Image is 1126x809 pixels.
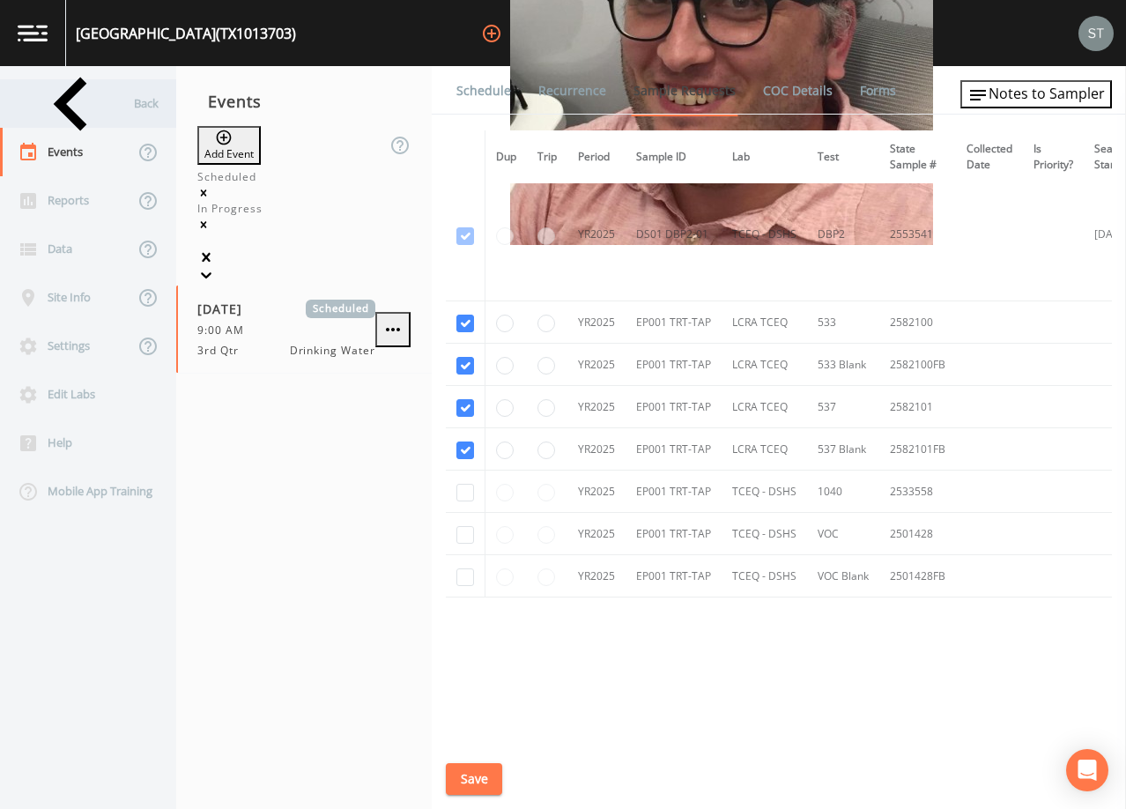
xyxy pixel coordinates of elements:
td: YR2025 [567,471,626,513]
a: COC Details [760,66,835,115]
td: 1040 [807,471,879,513]
a: Forms [857,66,899,115]
td: TCEQ - DSHS [722,471,807,513]
div: Open Intercom Messenger [1066,749,1108,791]
td: 537 Blank [807,428,879,471]
th: Trip [527,130,567,184]
td: DS01 DBP2-01 [626,168,722,301]
div: [GEOGRAPHIC_DATA] (TX1013703) [76,23,296,44]
td: YR2025 [567,168,626,301]
td: 533 Blank [807,344,879,386]
td: YR2025 [567,386,626,428]
td: YR2025 [567,513,626,555]
a: Recurrence [536,66,609,115]
span: 9:00 AM [197,323,255,338]
td: TCEQ - DSHS [722,168,807,301]
th: State Sample # [879,130,956,184]
td: LCRA TCEQ [722,386,807,428]
td: 2501428FB [879,555,956,597]
td: 2533558 [879,471,956,513]
td: EP001 TRT-TAP [626,386,722,428]
th: Dup [485,130,528,184]
td: TCEQ - DSHS [722,513,807,555]
th: Lab [722,130,807,184]
a: [DATE]Scheduled9:00 AM3rd QtrDrinking Water [176,286,432,374]
td: 2582101 [879,386,956,428]
td: 533 [807,301,879,344]
td: 537 [807,386,879,428]
span: [DATE] [197,300,255,318]
img: cb9926319991c592eb2b4c75d39c237f [1078,16,1114,51]
td: EP001 TRT-TAP [626,513,722,555]
td: EP001 TRT-TAP [626,555,722,597]
span: 3rd Qtr [197,343,249,359]
span: Scheduled [306,300,375,318]
td: YR2025 [567,428,626,471]
td: EP001 TRT-TAP [626,301,722,344]
td: 2582101FB [879,428,956,471]
span: Notes to Sampler [989,84,1105,103]
div: Scheduled [197,169,411,185]
th: Test [807,130,879,184]
td: 2553541 [879,168,956,301]
div: Remove In Progress [197,217,411,233]
button: Save [446,763,502,796]
td: YR2025 [567,301,626,344]
a: Sample Requests [631,66,738,116]
td: VOC Blank [807,555,879,597]
a: Schedule [454,66,514,115]
td: YR2025 [567,555,626,597]
span: Drinking Water [290,343,375,359]
td: EP001 TRT-TAP [626,471,722,513]
div: Events [176,79,432,123]
td: 2501428 [879,513,956,555]
button: Add Event [197,126,261,165]
td: 2582100 [879,301,956,344]
th: Period [567,130,626,184]
td: 2582100FB [879,344,956,386]
div: Remove Scheduled [197,185,411,201]
div: In Progress [197,201,411,217]
td: YR2025 [567,344,626,386]
th: Sample ID [626,130,722,184]
td: LCRA TCEQ [722,344,807,386]
td: DBP2 [807,168,879,301]
td: LCRA TCEQ [722,301,807,344]
td: VOC [807,513,879,555]
th: Is Priority? [1023,130,1084,184]
th: Collected Date [956,130,1023,184]
button: Notes to Sampler [960,80,1112,108]
td: EP001 TRT-TAP [626,344,722,386]
img: logo [18,25,48,41]
td: EP001 TRT-TAP [626,428,722,471]
td: TCEQ - DSHS [722,555,807,597]
td: LCRA TCEQ [722,428,807,471]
